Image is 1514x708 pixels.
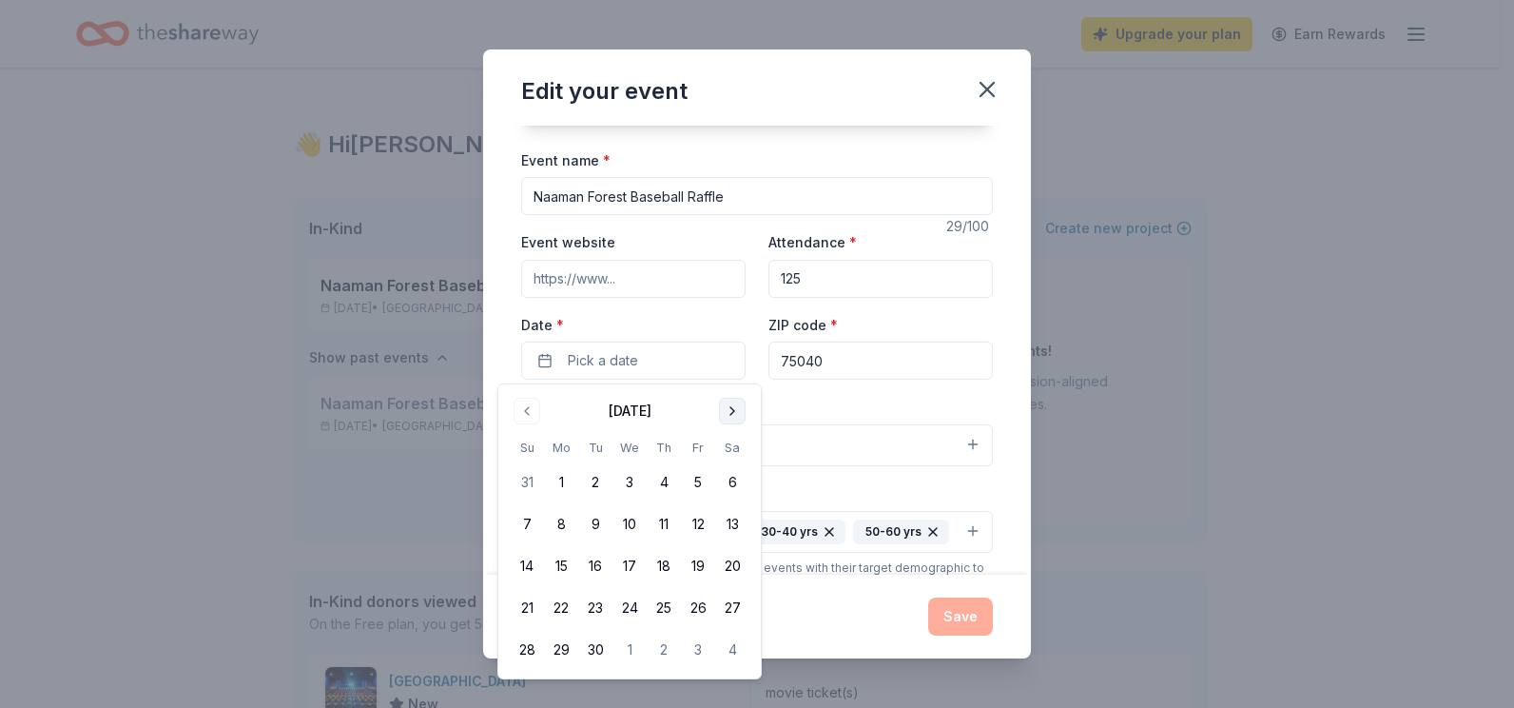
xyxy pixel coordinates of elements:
button: Go to next month [719,398,746,424]
span: Pick a date [568,349,638,372]
button: 2 [578,465,612,500]
button: 1 [544,465,578,500]
label: Event name [521,151,611,170]
label: Event website [521,233,615,252]
button: 10 [612,507,647,541]
input: Spring Fundraiser [521,177,993,215]
th: Monday [544,438,578,458]
button: 24 [612,591,647,625]
button: 5 [681,465,715,500]
button: 17 [612,549,647,583]
button: 3 [612,465,647,500]
th: Wednesday [612,438,647,458]
button: 27 [715,591,749,625]
button: 29 [544,633,578,667]
button: 7 [510,507,544,541]
th: Sunday [510,438,544,458]
button: Pick a date [521,342,746,380]
label: Attendance [768,233,857,252]
button: 31 [510,465,544,500]
button: 14 [510,549,544,583]
button: 19 [681,549,715,583]
button: 8 [544,507,578,541]
button: 9 [578,507,612,541]
button: 1 [612,633,647,667]
button: 23 [578,591,612,625]
th: Friday [681,438,715,458]
input: https://www... [521,260,746,298]
input: 12345 (U.S. only) [768,342,993,380]
th: Tuesday [578,438,612,458]
div: [DATE] [609,400,651,423]
button: 6 [715,465,749,500]
th: Saturday [715,438,749,458]
label: ZIP code [768,316,838,335]
button: 21 [510,591,544,625]
th: Thursday [647,438,681,458]
div: 50-60 yrs [853,520,949,544]
button: 12 [681,507,715,541]
button: 4 [647,465,681,500]
button: 2 [647,633,681,667]
button: 16 [578,549,612,583]
input: 20 [768,260,993,298]
button: 11 [647,507,681,541]
button: Go to previous month [514,398,540,424]
button: 26 [681,591,715,625]
label: Date [521,316,746,335]
button: 28 [510,633,544,667]
button: 22 [544,591,578,625]
button: 25 [647,591,681,625]
button: 15 [544,549,578,583]
div: 29 /100 [946,215,993,238]
button: 4 [715,633,749,667]
button: 30 [578,633,612,667]
div: Edit your event [521,76,688,107]
button: 13 [715,507,749,541]
button: 18 [647,549,681,583]
button: 3 [681,633,715,667]
div: 30-40 yrs [748,520,845,544]
button: 20 [715,549,749,583]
